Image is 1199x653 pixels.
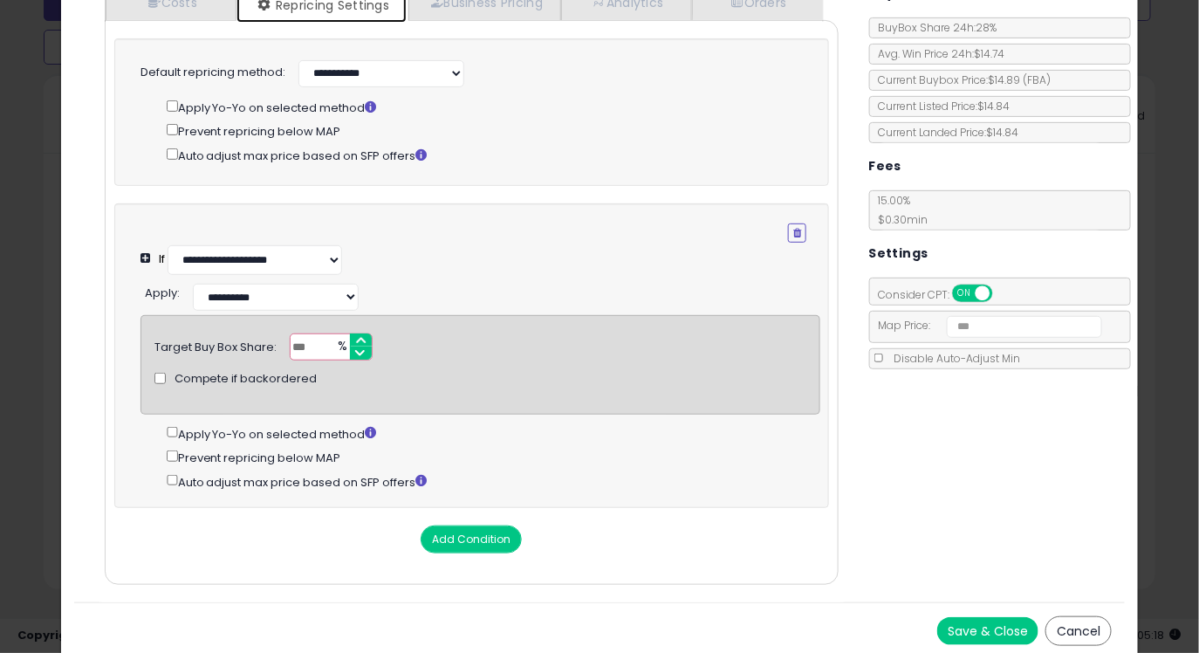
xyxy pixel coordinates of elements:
[870,318,1103,333] span: Map Price:
[954,286,976,301] span: ON
[886,351,1021,366] span: Disable Auto-Adjust Min
[167,97,806,116] div: Apply Yo-Yo on selected method
[870,212,928,227] span: $0.30 min
[937,617,1038,645] button: Save & Close
[175,371,318,388] span: Compete if backordered
[870,99,1011,113] span: Current Listed Price: $14.84
[870,287,1016,302] span: Consider CPT:
[167,120,806,140] div: Prevent repricing below MAP
[421,526,522,553] button: Add Condition
[145,279,180,302] div: :
[869,243,928,265] h5: Settings
[869,155,902,177] h5: Fees
[870,72,1052,87] span: Current Buybox Price:
[145,285,177,301] span: Apply
[167,447,820,466] div: Prevent repricing below MAP
[870,193,928,227] span: 15.00 %
[870,46,1005,61] span: Avg. Win Price 24h: $14.74
[167,471,820,491] div: Auto adjust max price based on SFP offers
[793,228,801,238] i: Remove Condition
[1024,72,1052,87] span: ( FBA )
[167,145,806,164] div: Auto adjust max price based on SFP offers
[167,423,820,443] div: Apply Yo-Yo on selected method
[989,72,1052,87] span: $14.89
[990,286,1017,301] span: OFF
[870,20,997,35] span: BuyBox Share 24h: 28%
[140,65,285,81] label: Default repricing method:
[327,334,355,361] span: %
[154,333,277,356] div: Target Buy Box Share:
[1045,616,1112,646] button: Cancel
[870,125,1019,140] span: Current Landed Price: $14.84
